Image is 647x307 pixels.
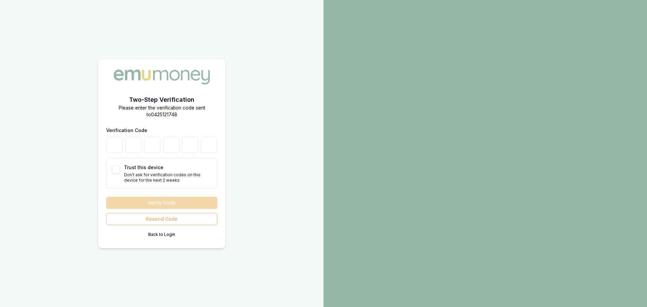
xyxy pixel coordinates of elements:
[124,172,212,183] p: Don't ask for verification codes on this device for the next 2 weeks
[111,67,212,87] img: Emu Money
[106,95,217,104] h2: Two-Step Verification
[124,164,163,170] label: Trust this device
[106,229,217,240] button: Back to Login
[106,213,217,225] button: Resend Code
[106,127,147,133] label: Verification Code
[106,104,217,118] p: Please enter the verification code sent to 0425121748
